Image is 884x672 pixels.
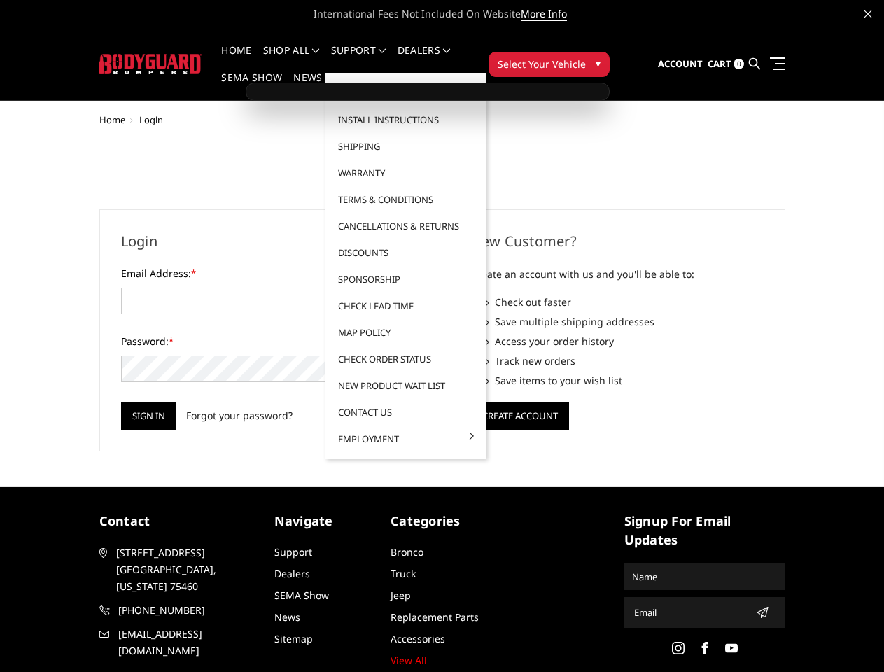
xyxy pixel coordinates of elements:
a: Check Order Status [331,346,481,372]
a: Support [331,45,386,73]
a: Cancellations & Returns [331,213,481,239]
a: Sponsorship [331,266,481,293]
a: MAP Policy [331,319,481,346]
a: Home [221,45,251,73]
img: BODYGUARD BUMPERS [99,54,202,74]
a: News [293,73,322,100]
a: View All [391,654,427,667]
a: Discounts [331,239,481,266]
input: Name [626,566,783,588]
h5: Navigate [274,512,377,531]
h5: Categories [391,512,493,531]
a: Install Instructions [331,106,481,133]
a: Contact Us [331,399,481,426]
h2: New Customer? [471,231,764,252]
button: Create Account [471,402,569,430]
a: Replacement Parts [391,610,479,624]
h5: contact [99,512,260,531]
a: SEMA Show [221,73,282,100]
h2: Login [121,231,414,252]
a: SEMA Show [274,589,329,602]
a: [EMAIL_ADDRESS][DOMAIN_NAME] [99,626,260,659]
span: Login [139,113,163,126]
span: Account [658,57,703,70]
a: Home [99,113,125,126]
input: Email [629,601,750,624]
span: ▾ [596,56,601,71]
a: Warranty [331,160,481,186]
span: [STREET_ADDRESS] [GEOGRAPHIC_DATA], [US_STATE] 75460 [116,545,258,595]
li: Track new orders [485,353,764,368]
a: Bronco [391,545,423,559]
a: Dealers [398,45,451,73]
a: News [274,610,300,624]
h1: Sign in [99,139,785,174]
span: [EMAIL_ADDRESS][DOMAIN_NAME] [118,626,260,659]
a: New Product Wait List [331,372,481,399]
li: Save items to your wish list [485,373,764,388]
li: Check out faster [485,295,764,309]
span: 0 [734,59,744,69]
a: Jeep [391,589,411,602]
a: More Info [521,7,567,21]
a: Accessories [391,632,445,645]
a: Support [274,545,312,559]
span: Cart [708,57,731,70]
a: Check Lead Time [331,293,481,319]
a: shop all [263,45,320,73]
button: Select Your Vehicle [489,52,610,77]
input: Sign in [121,402,176,430]
a: Account [658,45,703,83]
a: Create Account [471,407,569,421]
a: Terms & Conditions [331,186,481,213]
a: Shipping [331,133,481,160]
iframe: Chat Widget [814,605,884,672]
a: FAQ [331,80,481,106]
h5: signup for email updates [624,512,785,549]
p: Create an account with us and you'll be able to: [471,266,764,283]
a: Truck [391,567,416,580]
a: Cart 0 [708,45,744,83]
span: Select Your Vehicle [498,57,586,71]
a: Employment [331,426,481,452]
span: [PHONE_NUMBER] [118,602,260,619]
a: [PHONE_NUMBER] [99,602,260,619]
a: Sitemap [274,632,313,645]
a: Forgot your password? [186,408,293,423]
label: Email Address: [121,266,414,281]
li: Access your order history [485,334,764,349]
a: Dealers [274,567,310,580]
li: Save multiple shipping addresses [485,314,764,329]
label: Password: [121,334,414,349]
